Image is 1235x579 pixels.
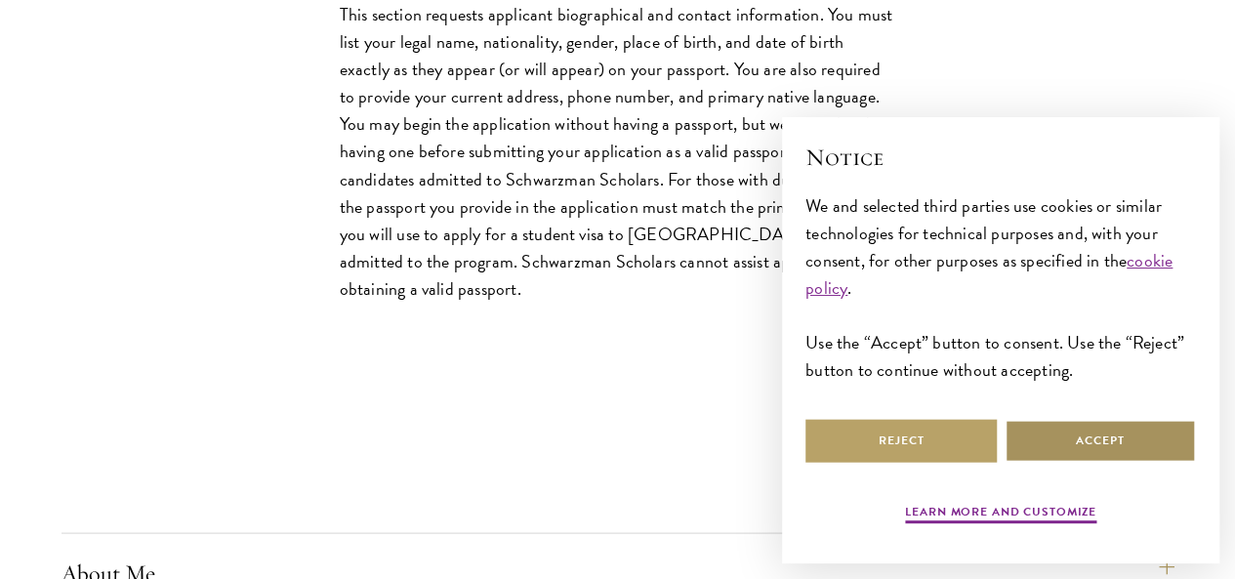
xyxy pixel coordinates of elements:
a: cookie policy [805,247,1173,301]
p: This section requests applicant biographical and contact information. You must list your legal na... [340,1,896,303]
button: Accept [1005,419,1196,463]
button: Reject [805,419,997,463]
button: Learn more and customize [905,503,1096,526]
h2: Notice [805,141,1196,174]
div: We and selected third parties use cookies or similar technologies for technical purposes and, wit... [805,192,1196,385]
